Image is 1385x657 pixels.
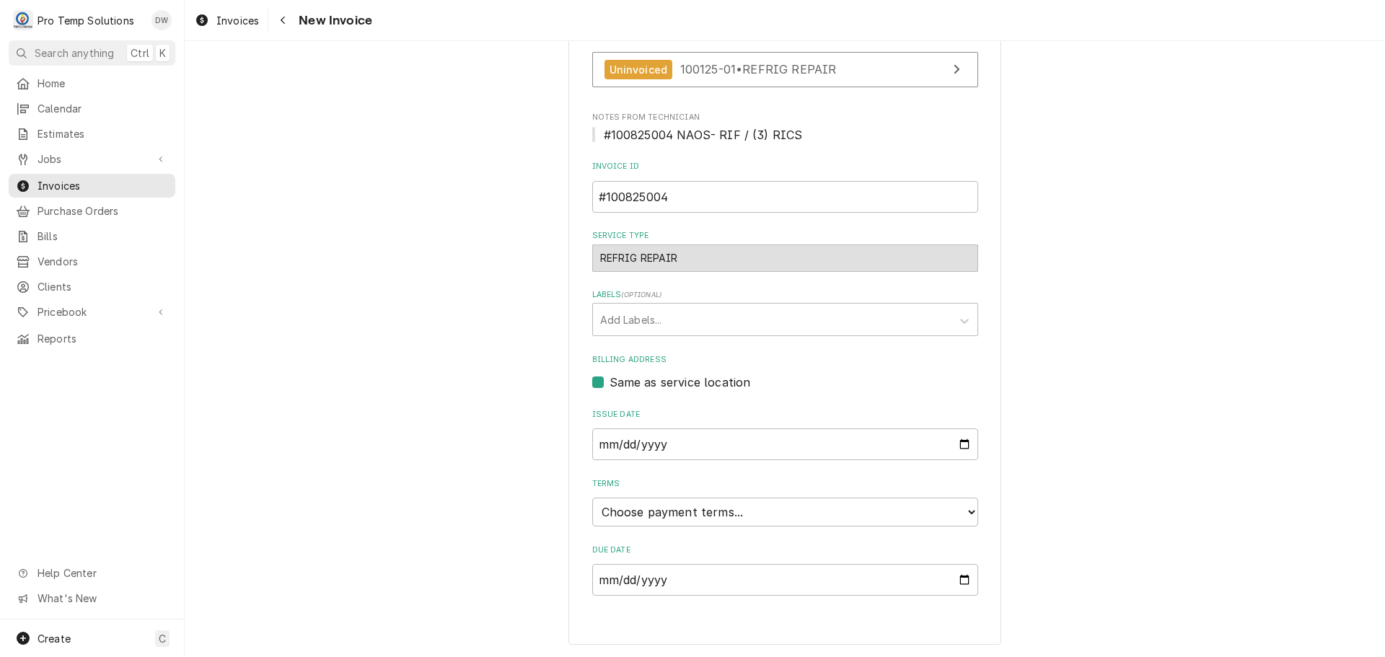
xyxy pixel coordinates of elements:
a: Go to Jobs [9,147,175,171]
div: Billing Address [592,354,978,391]
a: Go to What's New [9,586,175,610]
div: Due Date [592,544,978,596]
span: Vendors [38,254,168,269]
span: K [159,45,166,61]
span: Notes From Technician [592,126,978,144]
span: ( optional ) [621,291,661,299]
label: Terms [592,478,978,490]
div: Issue Date [592,409,978,460]
div: Invoice ID [592,161,978,212]
label: Issue Date [592,409,978,420]
a: View Job [592,52,978,87]
span: #100825004 NAOS- RIF / (3) RICS [604,128,803,142]
label: Labels [592,289,978,301]
div: Uninvoiced [604,60,673,79]
div: Notes From Technician [592,112,978,143]
span: Clients [38,279,168,294]
div: Dana Williams's Avatar [151,10,172,30]
a: Clients [9,275,175,299]
a: Invoices [9,174,175,198]
span: Invoices [38,178,168,193]
input: yyyy-mm-dd [592,564,978,596]
a: Go to Pricebook [9,300,175,324]
a: Reports [9,327,175,350]
span: Reports [38,331,168,346]
span: Pricebook [38,304,146,319]
div: P [13,10,33,30]
label: Same as service location [610,374,751,391]
span: C [159,631,166,646]
span: Jobs [38,151,146,167]
span: Home [38,76,168,91]
span: Invoices [216,13,259,28]
label: Invoice ID [592,161,978,172]
span: Calendar [38,101,168,116]
a: Go to Help Center [9,561,175,585]
span: Help Center [38,565,167,581]
span: Notes From Technician [592,112,978,123]
a: Purchase Orders [9,199,175,223]
div: Created From Job [592,32,978,94]
a: Bills [9,224,175,248]
button: Search anythingCtrlK [9,40,175,66]
div: Labels [592,289,978,336]
div: DW [151,10,172,30]
a: Estimates [9,122,175,146]
div: Pro Temp Solutions's Avatar [13,10,33,30]
span: Search anything [35,45,114,61]
div: Terms [592,478,978,526]
div: Pro Temp Solutions [38,13,134,28]
span: Estimates [38,126,168,141]
span: What's New [38,591,167,606]
span: Create [38,632,71,645]
a: Vendors [9,250,175,273]
span: New Invoice [294,11,372,30]
label: Billing Address [592,354,978,366]
input: yyyy-mm-dd [592,428,978,460]
span: 100125-01 • REFRIG REPAIR [680,62,837,76]
label: Service Type [592,230,978,242]
span: Bills [38,229,168,244]
a: Home [9,71,175,95]
div: REFRIG REPAIR [592,244,978,272]
label: Due Date [592,544,978,556]
span: Purchase Orders [38,203,168,219]
a: Invoices [189,9,265,32]
div: Service Type [592,230,978,271]
a: Calendar [9,97,175,120]
span: Ctrl [131,45,149,61]
button: Navigate back [271,9,294,32]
